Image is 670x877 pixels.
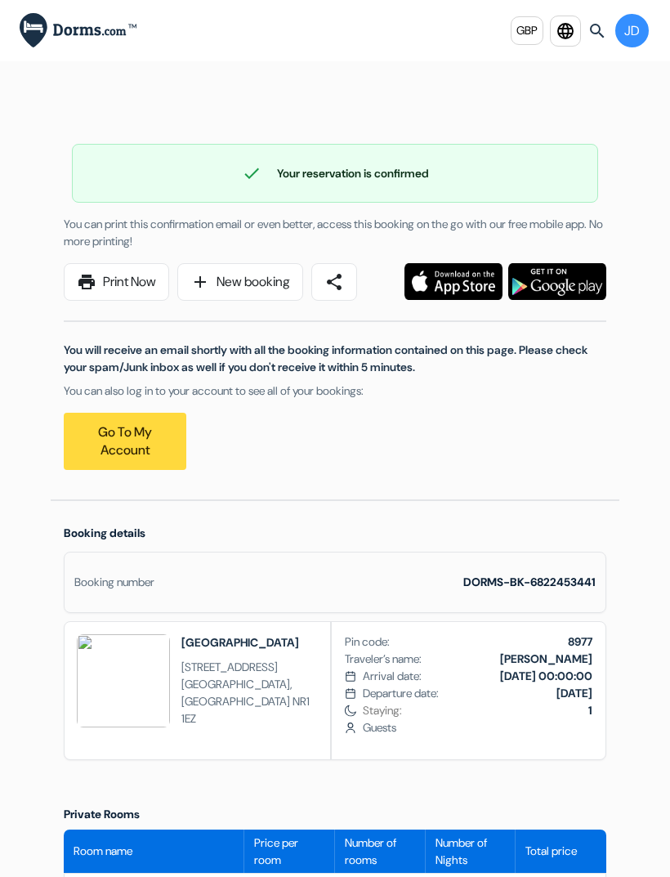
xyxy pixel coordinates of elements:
span: Guests [363,719,592,736]
img: Download the free application [404,263,502,300]
a: addNew booking [177,263,303,301]
span: add [190,272,210,292]
span: Traveler’s name: [345,651,422,668]
img: XTsAPgY1U2AGNFYy [77,634,170,727]
span: [GEOGRAPHIC_DATA] [181,694,290,709]
span: Private Rooms [64,807,140,821]
span: , [181,659,318,727]
div: Booking number [74,574,154,591]
b: [DATE] [556,686,592,700]
span: Room name [74,843,132,860]
a: printPrint Now [64,263,169,301]
img: Download the free application [508,263,606,300]
button: JD [614,12,650,49]
span: [GEOGRAPHIC_DATA] [181,677,290,691]
p: You can also log in to your account to see all of your bookings: [64,383,606,400]
span: Number of rooms [345,834,415,869]
strong: DORMS-BK-6822453441 [463,575,596,589]
b: 1 [588,703,592,718]
a: share [311,263,357,301]
a: GBP [511,16,543,45]
b: 8977 [568,634,592,649]
a: language [550,16,581,47]
span: print [77,272,96,292]
span: Number of Nights [435,834,506,869]
b: [DATE] 00:00:00 [500,669,592,683]
span: You can print this confirmation email or even better, access this booking on the go with our free... [64,217,603,248]
p: You will receive an email shortly with all the booking information contained on this page. Please... [64,342,606,376]
span: Staying: [363,702,592,719]
span: Arrival date: [363,668,422,685]
span: [STREET_ADDRESS] [181,660,278,674]
span: Price per room [254,834,324,869]
span: share [324,272,344,292]
span: Booking details [64,526,145,540]
h2: [GEOGRAPHIC_DATA] [181,634,318,651]
div: Your reservation is confirmed [73,163,597,183]
span: Departure date: [363,685,439,702]
b: [PERSON_NAME] [500,651,592,666]
img: Dorms.com [20,13,136,48]
span: check [242,163,261,183]
i: language [556,21,575,41]
span: Total price [525,843,577,860]
span: Pin code: [345,633,390,651]
a: Go to my account [64,413,186,470]
a: search [587,21,607,41]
